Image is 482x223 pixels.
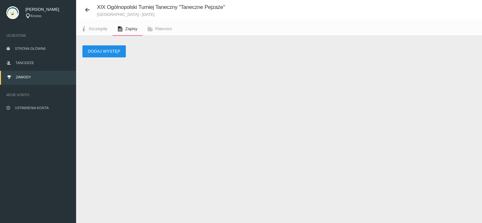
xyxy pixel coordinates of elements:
button: Dodaj występ [82,45,126,57]
div: Krosno [25,13,70,19]
span: XIX Ogólnopolski Turniej Taneczny "Taneczne Pejzaże" [97,4,225,10]
img: svg [6,6,19,19]
a: Szczegóły [76,22,112,36]
span: Uczestnik [6,32,70,39]
a: Zapisy [112,22,142,36]
small: [GEOGRAPHIC_DATA] - [DATE] [97,12,225,16]
a: Płatności [143,22,177,36]
span: Ustawienia konta [15,106,49,110]
span: Moje konto [6,92,70,98]
span: Szczegóły [89,26,107,31]
span: Płatności [155,26,172,31]
span: Tancerze [16,61,34,65]
span: Zapisy [125,26,137,31]
span: [PERSON_NAME] [25,6,70,13]
span: Zawody [16,75,31,79]
span: Strona główna [15,47,46,50]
